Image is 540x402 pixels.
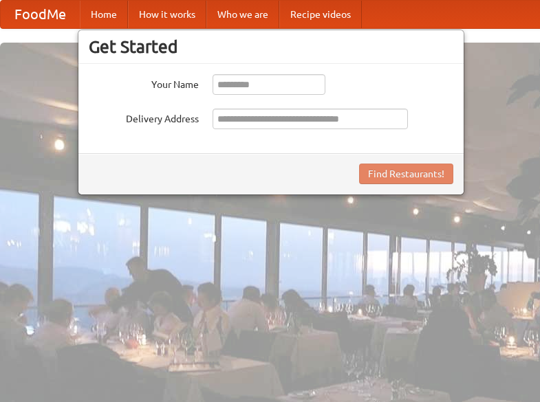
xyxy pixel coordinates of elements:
[206,1,279,28] a: Who we are
[128,1,206,28] a: How it works
[89,109,199,126] label: Delivery Address
[89,74,199,91] label: Your Name
[1,1,80,28] a: FoodMe
[279,1,362,28] a: Recipe videos
[80,1,128,28] a: Home
[89,36,453,57] h3: Get Started
[359,164,453,184] button: Find Restaurants!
